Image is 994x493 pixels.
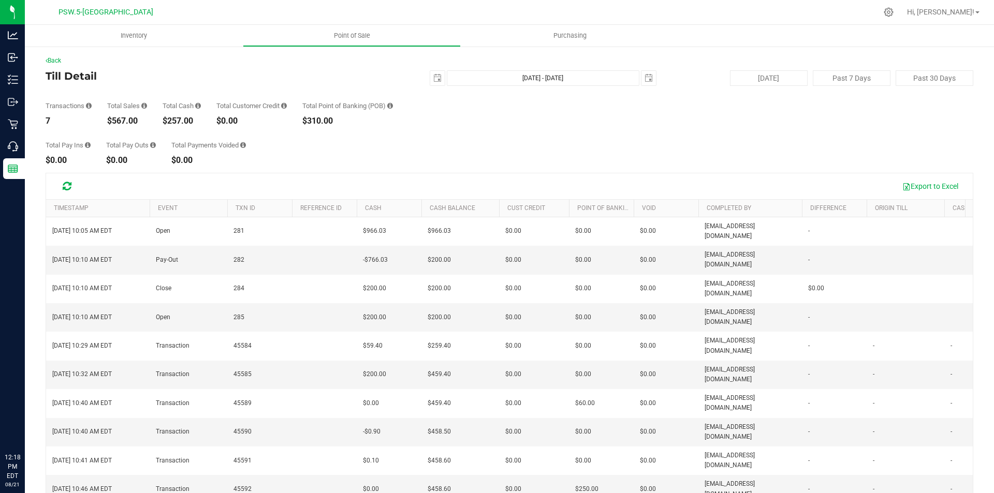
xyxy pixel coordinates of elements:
span: - [951,456,952,466]
span: [DATE] 10:32 AM EDT [52,369,112,379]
span: - [873,398,874,408]
span: - [808,456,810,466]
span: $0.00 [505,456,521,466]
span: - [808,312,810,322]
span: $0.00 [575,369,591,379]
span: $0.00 [640,341,656,351]
div: 7 [46,117,92,125]
inline-svg: Inventory [8,74,18,85]
span: $459.40 [428,369,451,379]
span: Hi, [PERSON_NAME]! [907,8,974,16]
span: select [430,71,445,85]
a: Purchasing [461,25,679,47]
span: [EMAIL_ADDRESS][DOMAIN_NAME] [705,279,796,298]
iframe: Resource center [10,410,41,441]
inline-svg: Outbound [8,97,18,107]
span: $0.00 [505,398,521,408]
span: $458.50 [428,427,451,437]
span: $0.00 [640,283,656,293]
a: TXN ID [236,204,255,212]
span: Inventory [107,31,161,40]
i: Sum of all cash pay-ins added to the till within the date range. [85,142,91,148]
span: $259.40 [428,341,451,351]
span: 45591 [233,456,252,466]
a: Event [158,204,178,212]
span: $0.00 [505,255,521,265]
a: Cash Balance [430,204,475,212]
inline-svg: Retail [8,119,18,129]
span: 45589 [233,398,252,408]
span: [DATE] 10:41 AM EDT [52,456,112,466]
span: - [951,398,952,408]
a: Timestamp [54,204,89,212]
span: -$766.03 [363,255,388,265]
inline-svg: Inbound [8,52,18,63]
span: $0.00 [640,226,656,236]
span: $0.00 [505,427,521,437]
span: - [808,427,810,437]
span: $966.03 [363,226,386,236]
span: $0.00 [575,341,591,351]
i: Sum of all successful, non-voided payment transaction amounts using account credit as the payment... [281,102,287,109]
button: Past 30 Days [896,70,973,86]
span: $200.00 [428,283,451,293]
span: - [873,369,874,379]
span: - [808,255,810,265]
div: Transactions [46,102,92,109]
div: Total Pay Outs [106,142,156,148]
span: - [873,427,874,437]
div: $0.00 [46,156,91,165]
a: Point of Banking (POB) [577,204,651,212]
span: $0.00 [575,226,591,236]
span: $0.00 [363,398,379,408]
span: - [951,427,952,437]
span: [EMAIL_ADDRESS][DOMAIN_NAME] [705,393,796,413]
i: Sum of all successful, non-voided cash payment transaction amounts (excluding tips and transactio... [195,102,201,109]
span: 282 [233,255,244,265]
span: 45584 [233,341,252,351]
div: $0.00 [216,117,287,125]
button: Export to Excel [896,177,965,195]
div: Total Cash [163,102,201,109]
a: Completed By [707,204,751,212]
button: [DATE] [730,70,808,86]
span: Open [156,312,170,322]
span: Close [156,283,171,293]
div: Manage settings [882,7,895,17]
a: Difference [810,204,846,212]
i: Sum of the successful, non-voided point-of-banking payment transaction amounts, both via payment ... [387,102,393,109]
i: Count of all successful payment transactions, possibly including voids, refunds, and cash-back fr... [86,102,92,109]
span: [DATE] 10:29 AM EDT [52,341,112,351]
span: $0.00 [505,341,521,351]
div: $0.00 [171,156,246,165]
i: Sum of all successful, non-voided payment transaction amounts (excluding tips and transaction fee... [141,102,147,109]
p: 08/21 [5,481,20,488]
a: Void [642,204,656,212]
span: $0.00 [575,255,591,265]
span: 285 [233,312,244,322]
span: $200.00 [363,369,386,379]
a: Point of Sale [243,25,461,47]
span: $0.00 [640,255,656,265]
inline-svg: Analytics [8,30,18,40]
span: [EMAIL_ADDRESS][DOMAIN_NAME] [705,307,796,327]
span: $0.00 [640,427,656,437]
a: Cash [365,204,382,212]
i: Sum of all cash pay-outs removed from the till within the date range. [150,142,156,148]
p: 12:18 PM EDT [5,453,20,481]
span: Point of Sale [320,31,384,40]
inline-svg: Call Center [8,141,18,152]
h4: Till Detail [46,70,355,82]
span: - [873,341,874,351]
a: REFERENCE ID [300,204,342,212]
span: [EMAIL_ADDRESS][DOMAIN_NAME] [705,336,796,355]
div: $0.00 [106,156,156,165]
span: Transaction [156,456,189,466]
span: - [808,226,810,236]
span: 284 [233,283,244,293]
span: $0.00 [505,283,521,293]
span: $0.00 [640,456,656,466]
span: $0.00 [575,456,591,466]
div: Total Payments Voided [171,142,246,148]
span: - [808,369,810,379]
